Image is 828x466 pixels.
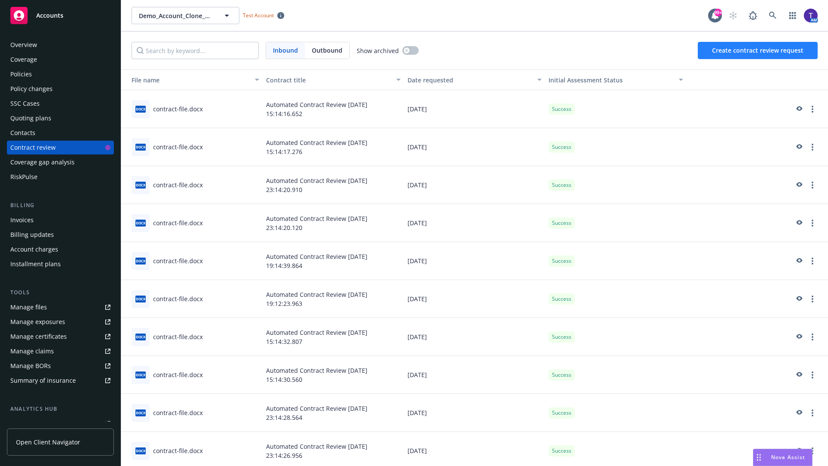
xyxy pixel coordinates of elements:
[753,449,812,466] button: Nova Assist
[153,408,203,417] div: contract-file.docx
[7,126,114,140] a: Contacts
[312,46,342,55] span: Outbound
[807,218,818,228] a: more
[7,344,114,358] a: Manage claims
[153,446,203,455] div: contract-file.docx
[132,7,239,24] button: Demo_Account_Clone_QA_CR_Tests_Prospect
[404,280,546,318] div: [DATE]
[793,256,804,266] a: preview
[7,288,114,297] div: Tools
[793,370,804,380] a: preview
[793,142,804,152] a: preview
[10,242,58,256] div: Account charges
[10,111,51,125] div: Quoting plans
[7,315,114,329] a: Manage exposures
[771,453,805,461] span: Nova Assist
[552,333,571,341] span: Success
[764,7,781,24] a: Search
[404,166,546,204] div: [DATE]
[135,144,146,150] span: docx
[753,449,764,466] div: Drag to move
[793,180,804,190] a: preview
[552,219,571,227] span: Success
[243,12,274,19] span: Test Account
[807,370,818,380] a: more
[153,370,203,379] div: contract-file.docx
[135,334,146,340] span: docx
[10,228,54,242] div: Billing updates
[807,408,818,418] a: more
[263,394,404,432] div: Automated Contract Review [DATE] 23:14:28.564
[10,97,40,110] div: SSC Cases
[266,76,391,85] div: Contract title
[135,182,146,188] span: docx
[404,90,546,128] div: [DATE]
[125,76,250,85] div: File name
[804,9,818,22] img: photo
[793,332,804,342] a: preview
[552,295,571,303] span: Success
[807,142,818,152] a: more
[793,104,804,114] a: preview
[125,76,250,85] div: Toggle SortBy
[153,218,203,227] div: contract-file.docx
[10,141,56,154] div: Contract review
[135,447,146,454] span: docx
[807,180,818,190] a: more
[7,82,114,96] a: Policy changes
[10,257,61,271] div: Installment plans
[263,318,404,356] div: Automated Contract Review [DATE] 15:14:32.807
[784,7,801,24] a: Switch app
[552,257,571,265] span: Success
[10,315,65,329] div: Manage exposures
[10,344,54,358] div: Manage claims
[135,220,146,226] span: docx
[552,181,571,189] span: Success
[10,82,53,96] div: Policy changes
[404,242,546,280] div: [DATE]
[7,170,114,184] a: RiskPulse
[404,204,546,242] div: [DATE]
[10,417,82,431] div: Loss summary generator
[135,409,146,416] span: docx
[10,359,51,373] div: Manage BORs
[7,111,114,125] a: Quoting plans
[36,12,63,19] span: Accounts
[7,359,114,373] a: Manage BORs
[139,11,213,20] span: Demo_Account_Clone_QA_CR_Tests_Prospect
[10,330,67,343] div: Manage certificates
[153,180,203,189] div: contract-file.docx
[135,296,146,302] span: docx
[10,38,37,52] div: Overview
[7,417,114,431] a: Loss summary generator
[793,408,804,418] a: preview
[7,242,114,256] a: Account charges
[10,126,35,140] div: Contacts
[135,258,146,264] span: docx
[153,142,203,151] div: contract-file.docx
[7,141,114,154] a: Contract review
[135,106,146,112] span: docx
[7,330,114,343] a: Manage certificates
[153,104,203,113] div: contract-file.docx
[10,53,37,66] div: Coverage
[10,155,75,169] div: Coverage gap analysis
[10,374,76,387] div: Summary of insurance
[724,7,742,24] a: Start snowing
[552,447,571,455] span: Success
[7,38,114,52] a: Overview
[153,332,203,341] div: contract-file.docx
[7,228,114,242] a: Billing updates
[263,242,404,280] div: Automated Contract Review [DATE] 19:14:39.864
[239,11,288,20] span: Test Account
[7,213,114,227] a: Invoices
[549,76,623,84] span: Initial Assessment Status
[357,46,399,55] span: Show archived
[404,356,546,394] div: [DATE]
[7,67,114,81] a: Policies
[404,394,546,432] div: [DATE]
[7,374,114,387] a: Summary of insurance
[793,446,804,456] a: preview
[793,294,804,304] a: preview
